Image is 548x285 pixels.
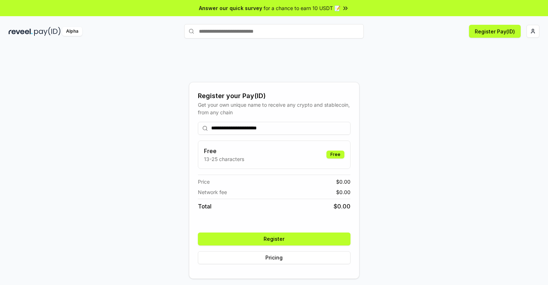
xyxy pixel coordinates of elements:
[198,251,350,264] button: Pricing
[198,233,350,245] button: Register
[336,188,350,196] span: $ 0.00
[334,202,350,211] span: $ 0.00
[198,91,350,101] div: Register your Pay(ID)
[204,147,244,155] h3: Free
[198,101,350,116] div: Get your own unique name to receive any crypto and stablecoin, from any chain
[198,188,227,196] span: Network fee
[264,4,340,12] span: for a chance to earn 10 USDT 📝
[198,178,210,185] span: Price
[336,178,350,185] span: $ 0.00
[34,27,61,36] img: pay_id
[204,155,244,163] p: 13-25 characters
[9,27,33,36] img: reveel_dark
[62,27,82,36] div: Alpha
[199,4,262,12] span: Answer our quick survey
[198,202,212,211] span: Total
[326,151,344,158] div: Free
[469,25,521,38] button: Register Pay(ID)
